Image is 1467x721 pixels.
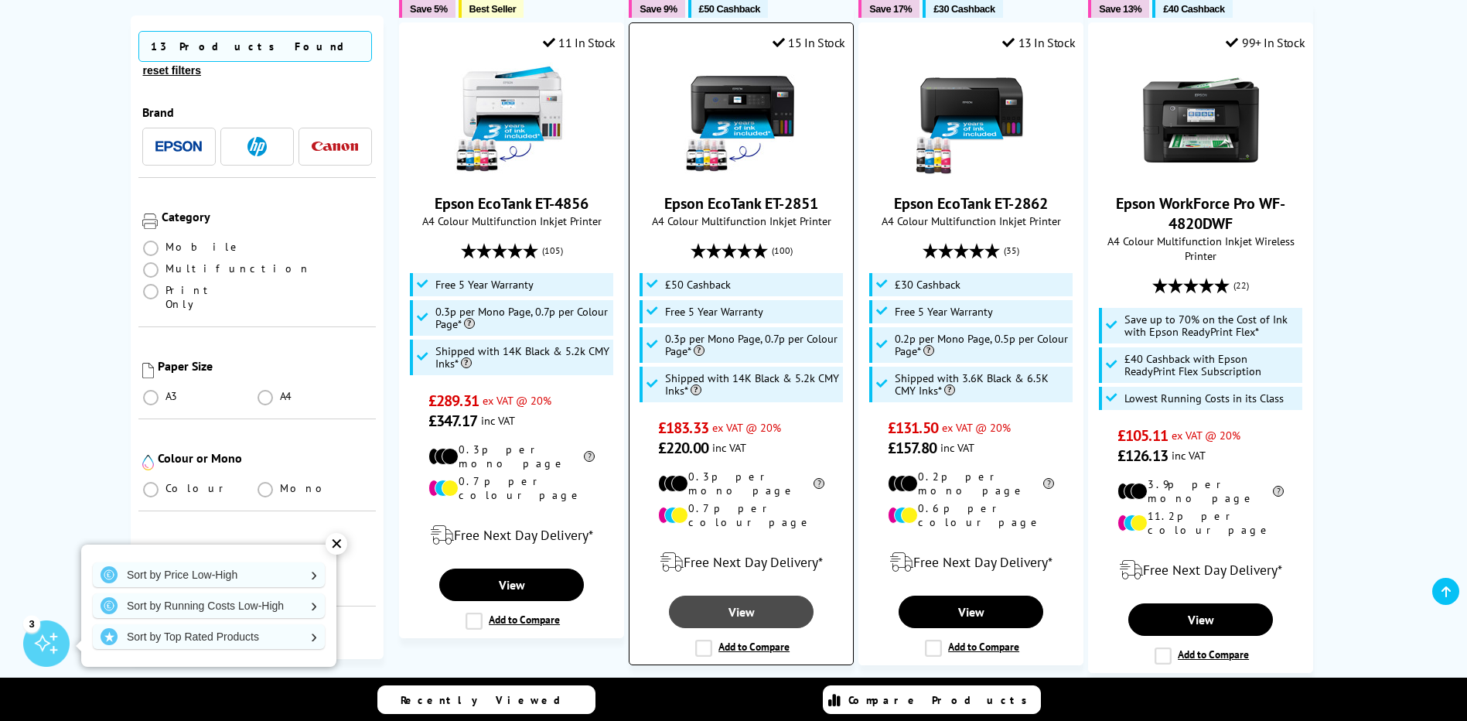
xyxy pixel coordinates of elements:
[1124,392,1284,405] span: Lowest Running Costs in its Class
[428,391,479,411] span: £289.31
[454,166,570,181] a: Epson EcoTank ET-4856
[466,613,560,630] label: Add to Compare
[142,455,154,470] img: Colour or Mono
[469,3,517,15] span: Best Seller
[1155,648,1249,665] label: Add to Compare
[1117,425,1168,446] span: £105.11
[428,474,595,502] li: 0.7p per colour page
[895,333,1070,357] span: 0.2p per Mono Page, 0.5p per Colour Page*
[142,214,158,229] img: Category
[158,358,373,374] div: Paper Size
[1163,3,1224,15] span: £40 Cashback
[165,389,179,403] span: A3
[823,685,1041,714] a: Compare Products
[658,470,824,497] li: 0.3p per mono page
[867,541,1075,584] div: modal_delivery
[23,615,40,632] div: 3
[1233,271,1249,300] span: (22)
[93,624,325,649] a: Sort by Top Rated Products
[940,440,974,455] span: inc VAT
[312,142,358,152] img: Canon
[280,481,331,495] span: Mono
[165,261,311,275] span: Multifunction
[669,596,813,628] a: View
[307,136,363,157] button: Canon
[481,413,515,428] span: inc VAT
[93,562,325,587] a: Sort by Price Low-High
[1172,428,1240,443] span: ex VAT @ 20%
[665,278,731,291] span: £50 Cashback
[869,3,912,15] span: Save 17%
[410,3,447,15] span: Save 5%
[888,470,1054,497] li: 0.2p per mono page
[158,450,373,466] div: Colour or Mono
[280,389,294,403] span: A4
[913,166,1029,181] a: Epson EcoTank ET-2862
[377,685,595,714] a: Recently Viewed
[138,31,372,62] span: 13 Products Found
[695,640,790,657] label: Add to Compare
[665,333,840,357] span: 0.3p per Mono Page, 0.7p per Colour Page*
[848,693,1035,707] span: Compare Products
[229,136,285,157] button: HP
[1002,35,1075,50] div: 13 In Stock
[93,593,325,618] a: Sort by Running Costs Low-High
[772,236,793,265] span: (100)
[1004,236,1019,265] span: (35)
[933,3,994,15] span: £30 Cashback
[894,193,1048,214] a: Epson EcoTank ET-2862
[658,418,708,438] span: £183.33
[543,35,616,50] div: 11 In Stock
[899,596,1042,628] a: View
[428,443,595,470] li: 0.3p per mono page
[408,514,616,557] div: modal_delivery
[483,393,551,408] span: ex VAT @ 20%
[640,3,677,15] span: Save 9%
[665,372,840,397] span: Shipped with 14K Black & 5.2k CMY Inks*
[1143,166,1259,181] a: Epson WorkForce Pro WF-4820DWF
[913,62,1029,178] img: Epson EcoTank ET-2862
[401,693,576,707] span: Recently Viewed
[165,240,242,254] span: Mobile
[142,363,154,378] img: Paper Size
[326,533,347,555] div: ✕
[925,640,1019,657] label: Add to Compare
[435,345,610,370] span: Shipped with 14K Black & 5.2k CMY Inks*
[439,569,583,601] a: View
[138,63,206,77] button: reset filters
[454,62,570,178] img: Epson EcoTank ET-4856
[888,501,1054,529] li: 0.6p per colour page
[637,214,845,228] span: A4 Colour Multifunction Inkjet Printer
[151,136,206,157] button: Epson
[165,481,230,495] span: Colour
[165,283,258,311] span: Print Only
[408,214,616,228] span: A4 Colour Multifunction Inkjet Printer
[1226,35,1305,50] div: 99+ In Stock
[1097,234,1305,263] span: A4 Colour Multifunction Inkjet Wireless Printer
[712,440,746,455] span: inc VAT
[1097,548,1305,592] div: modal_delivery
[888,418,938,438] span: £131.50
[637,541,845,584] div: modal_delivery
[435,306,610,330] span: 0.3p per Mono Page, 0.7p per Colour Page*
[1099,3,1141,15] span: Save 13%
[684,166,800,181] a: Epson EcoTank ET-2851
[435,278,534,291] span: Free 5 Year Warranty
[162,209,373,224] div: Category
[665,306,763,318] span: Free 5 Year Warranty
[1116,193,1285,234] a: Epson WorkForce Pro WF-4820DWF
[895,306,993,318] span: Free 5 Year Warranty
[142,104,373,120] div: Brand
[1124,313,1299,338] span: Save up to 70% on the Cost of Ink with Epson ReadyPrint Flex*
[942,420,1011,435] span: ex VAT @ 20%
[888,438,936,458] span: £157.80
[658,501,824,529] li: 0.7p per colour page
[867,214,1075,228] span: A4 Colour Multifunction Inkjet Printer
[542,236,563,265] span: (105)
[428,411,477,431] span: £347.17
[658,438,708,458] span: £220.00
[1172,448,1206,463] span: inc VAT
[1124,353,1299,378] span: £40 Cashback with Epson ReadyPrint Flex Subscription
[895,278,960,291] span: £30 Cashback
[435,193,589,214] a: Epson EcoTank ET-4856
